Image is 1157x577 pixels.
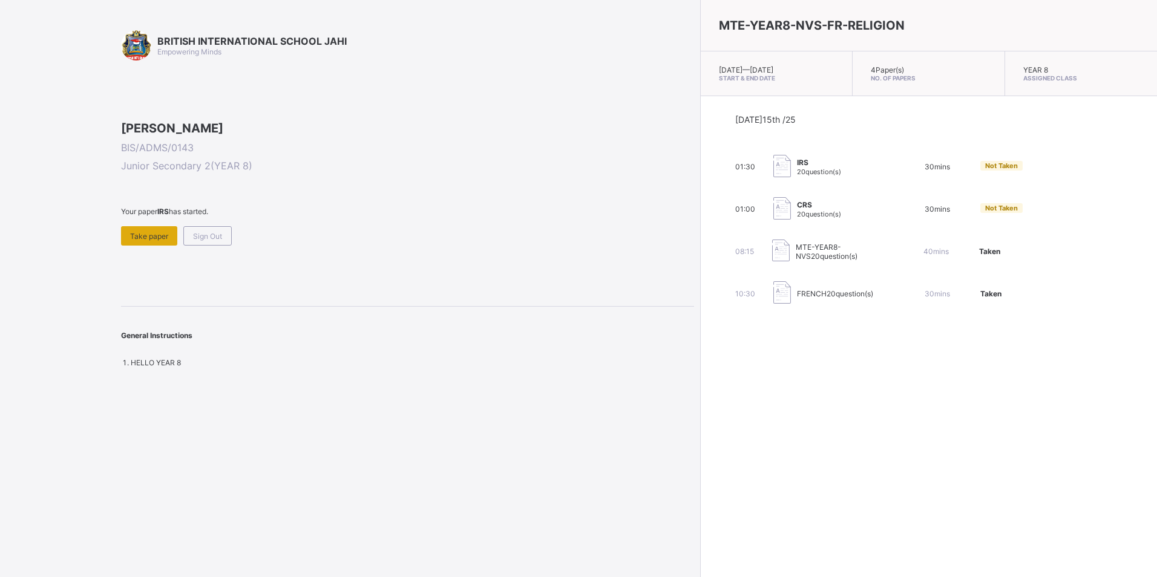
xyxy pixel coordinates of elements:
[985,204,1018,212] span: Not Taken
[1023,65,1048,74] span: YEAR 8
[925,162,950,171] span: 30 mins
[157,207,169,216] b: IRS
[871,74,986,82] span: No. of Papers
[827,289,873,298] span: 20 question(s)
[797,289,827,298] span: FRENCH
[1023,74,1139,82] span: Assigned Class
[797,210,841,218] span: 20 question(s)
[796,243,841,261] span: MTE-YEAR8-NVS
[121,142,694,154] span: BIS/ADMS/0143
[121,121,694,135] span: [PERSON_NAME]
[797,200,841,209] span: CRS
[130,232,168,241] span: Take paper
[773,197,791,220] img: take_paper.cd97e1aca70de81545fe8e300f84619e.svg
[797,168,841,176] span: 20 question(s)
[925,289,950,298] span: 30 mins
[979,247,1000,256] span: Taken
[735,247,754,256] span: 08:15
[121,160,694,172] span: Junior Secondary 2 ( YEAR 8 )
[719,65,773,74] span: [DATE] — [DATE]
[923,247,949,256] span: 40 mins
[773,281,791,304] img: take_paper.cd97e1aca70de81545fe8e300f84619e.svg
[925,204,950,214] span: 30 mins
[871,65,904,74] span: 4 Paper(s)
[980,289,1001,298] span: Taken
[157,35,347,47] span: BRITISH INTERNATIONAL SCHOOL JAHI
[985,161,1018,170] span: Not Taken
[811,252,857,261] span: 20 question(s)
[735,162,755,171] span: 01:30
[131,358,181,367] span: HELLO YEAR 8
[797,158,841,167] span: IRS
[719,18,905,33] span: MTE-YEAR8-NVS-FR-RELIGION
[735,289,755,298] span: 10:30
[773,155,791,177] img: take_paper.cd97e1aca70de81545fe8e300f84619e.svg
[772,240,790,262] img: take_paper.cd97e1aca70de81545fe8e300f84619e.svg
[157,47,221,56] span: Empowering Minds
[193,232,222,241] span: Sign Out
[735,204,755,214] span: 01:00
[121,207,694,216] span: Your paper has started.
[719,74,834,82] span: Start & End Date
[121,331,192,340] span: General Instructions
[735,114,796,125] span: [DATE] 15th /25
